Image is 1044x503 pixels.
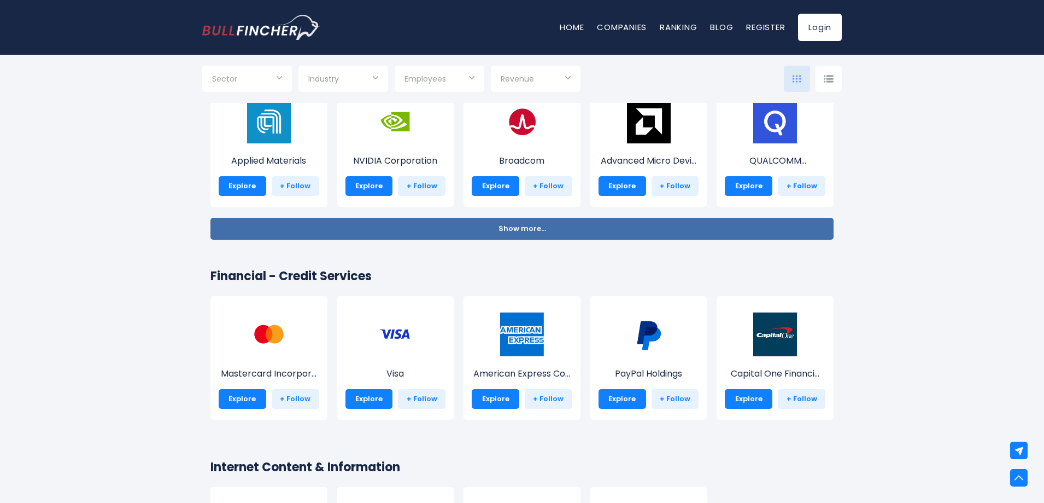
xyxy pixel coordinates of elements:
[660,21,697,33] a: Ranking
[627,100,671,143] img: AMD.png
[597,21,647,33] a: Companies
[793,75,801,83] img: icon-comp-grid.svg
[308,74,339,84] span: Industry
[210,267,834,285] h2: Financial - Credit Services
[599,333,699,380] a: PayPal Holdings
[710,21,733,33] a: Blog
[778,176,825,196] a: + Follow
[202,15,320,40] img: Bullfincher logo
[345,367,446,380] p: Visa
[501,70,571,90] input: Selection
[500,100,544,143] img: AVGO.png
[219,120,319,167] a: Applied Materials
[210,458,834,476] h2: Internet Content & Information
[219,154,319,167] p: Applied Materials
[373,313,417,356] img: V.png
[219,389,266,409] a: Explore
[404,74,446,84] span: Employees
[212,74,237,84] span: Sector
[398,389,445,409] a: + Follow
[525,176,572,196] a: + Follow
[472,120,572,167] a: Broadcom
[345,333,446,380] a: Visa
[212,70,282,90] input: Selection
[725,333,825,380] a: Capital One Financi...
[725,120,825,167] a: QUALCOMM Incorporat...
[472,389,519,409] a: Explore
[824,75,834,83] img: icon-comp-list-view.svg
[472,367,572,380] p: American Express Company
[599,120,699,167] a: Advanced Micro Devi...
[219,176,266,196] a: Explore
[345,389,393,409] a: Explore
[652,176,699,196] a: + Follow
[599,154,699,167] p: Advanced Micro Devices
[247,313,291,356] img: MA.png
[798,14,842,41] a: Login
[725,389,772,409] a: Explore
[599,389,646,409] a: Explore
[501,74,534,84] span: Revenue
[345,120,446,167] a: NVIDIA Corporation
[472,154,572,167] p: Broadcom
[404,70,474,90] input: Selection
[753,100,797,143] img: QCOM.png
[472,176,519,196] a: Explore
[247,100,291,143] img: AMAT.png
[627,313,671,356] img: PYPL.png
[725,154,825,167] p: QUALCOMM Incorporated
[373,100,417,143] img: NVDA.png
[210,218,834,240] button: Show more...
[472,333,572,380] a: American Express Co...
[345,176,393,196] a: Explore
[498,225,546,233] span: Show more...
[272,389,319,409] a: + Follow
[202,15,320,40] a: Go to homepage
[308,70,378,90] input: Selection
[219,367,319,380] p: Mastercard Incorporated
[345,154,446,167] p: NVIDIA Corporation
[560,21,584,33] a: Home
[500,313,544,356] img: AXP.png
[753,313,797,356] img: COF.png
[525,389,572,409] a: + Follow
[219,333,319,380] a: Mastercard Incorpor...
[725,367,825,380] p: Capital One Financial Corporation
[652,389,699,409] a: + Follow
[599,367,699,380] p: PayPal Holdings
[778,389,825,409] a: + Follow
[746,21,785,33] a: Register
[272,176,319,196] a: + Follow
[725,176,772,196] a: Explore
[599,176,646,196] a: Explore
[398,176,445,196] a: + Follow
